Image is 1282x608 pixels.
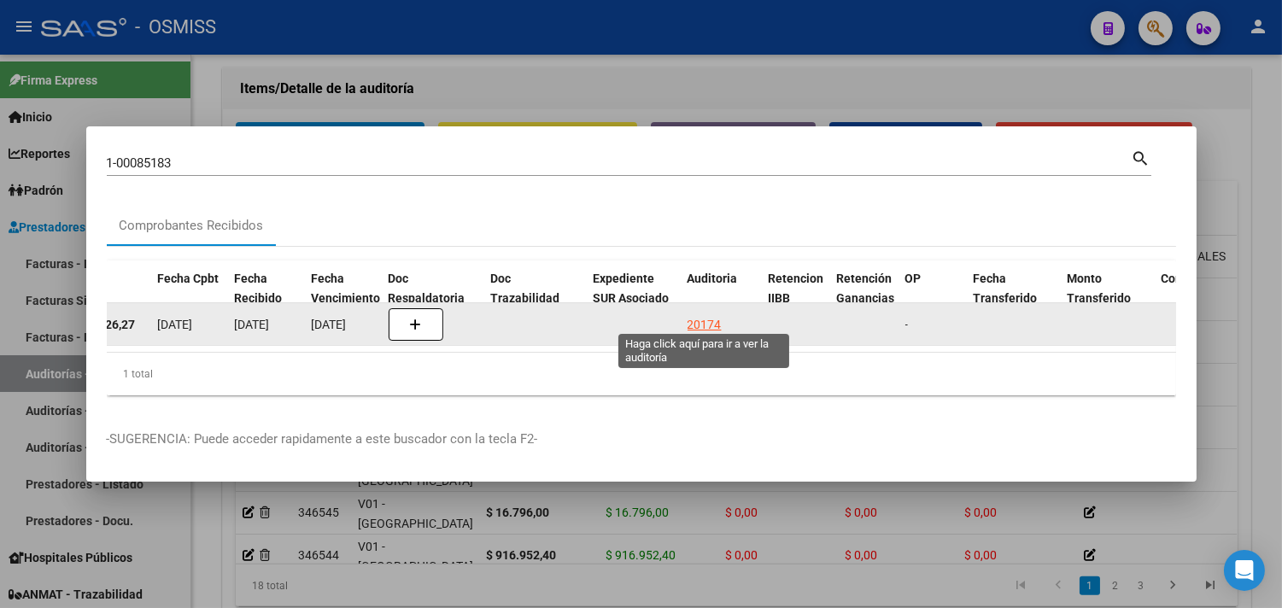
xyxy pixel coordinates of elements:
[1161,272,1235,285] span: Comprobante
[688,315,722,335] div: 20174
[1067,272,1131,305] span: Monto Transferido
[761,260,829,336] datatable-header-cell: Retencion IIBB
[227,260,304,336] datatable-header-cell: Fecha Recibido
[680,260,761,336] datatable-header-cell: Auditoria
[157,272,219,285] span: Fecha Cpbt
[107,430,1176,449] p: -SUGERENCIA: Puede acceder rapidamente a este buscador con la tecla F2-
[905,318,909,331] span: -
[904,272,921,285] span: OP
[120,216,264,236] div: Comprobantes Recibidos
[898,260,966,336] datatable-header-cell: OP
[312,318,347,331] span: [DATE]
[311,272,380,305] span: Fecha Vencimiento
[1132,147,1151,167] mat-icon: search
[490,272,559,305] span: Doc Trazabilidad
[768,272,823,305] span: Retencion IIBB
[304,260,381,336] datatable-header-cell: Fecha Vencimiento
[234,272,282,305] span: Fecha Recibido
[836,272,894,305] span: Retención Ganancias
[966,260,1060,336] datatable-header-cell: Fecha Transferido
[388,272,465,305] span: Doc Respaldatoria
[235,318,270,331] span: [DATE]
[150,260,227,336] datatable-header-cell: Fecha Cpbt
[586,260,680,336] datatable-header-cell: Expediente SUR Asociado
[973,272,1037,305] span: Fecha Transferido
[483,260,586,336] datatable-header-cell: Doc Trazabilidad
[829,260,898,336] datatable-header-cell: Retención Ganancias
[107,353,1176,395] div: 1 total
[381,260,483,336] datatable-header-cell: Doc Respaldatoria
[687,272,737,285] span: Auditoria
[158,318,193,331] span: [DATE]
[593,272,669,305] span: Expediente SUR Asociado
[1060,260,1154,336] datatable-header-cell: Monto Transferido
[1224,550,1265,591] div: Open Intercom Messenger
